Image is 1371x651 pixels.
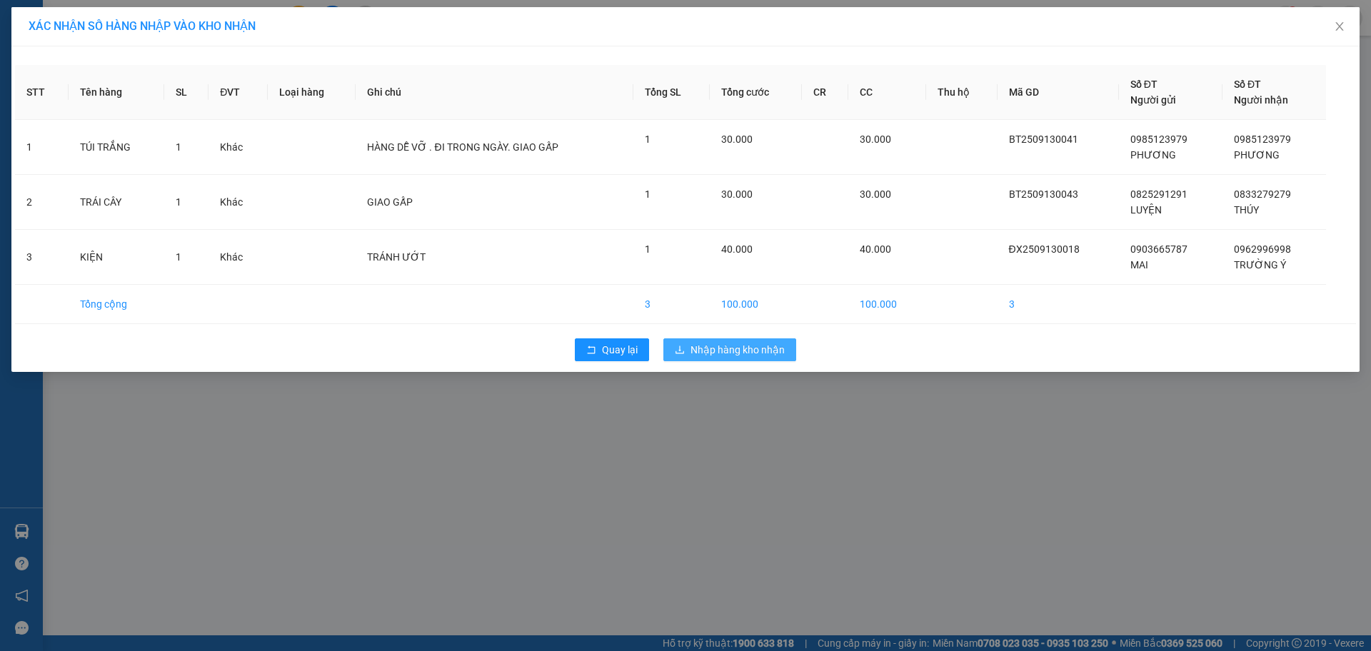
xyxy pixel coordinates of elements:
[1234,133,1291,145] span: 0985123979
[1234,243,1291,255] span: 0962996998
[356,65,633,120] th: Ghi chú
[367,141,558,153] span: HÀNG DỄ VỠ . ĐI TRONG NGÀY. GIAO GẤP
[69,285,164,324] td: Tổng cộng
[575,338,649,361] button: rollbackQuay lại
[645,188,651,200] span: 1
[645,243,651,255] span: 1
[1320,7,1360,47] button: Close
[860,243,891,255] span: 40.000
[633,285,710,324] td: 3
[15,65,69,120] th: STT
[1334,21,1345,32] span: close
[209,65,268,120] th: ĐVT
[860,133,891,145] span: 30.000
[1234,94,1288,106] span: Người nhận
[926,65,998,120] th: Thu hộ
[15,120,69,175] td: 1
[164,65,209,120] th: SL
[802,65,848,120] th: CR
[29,19,256,33] span: XÁC NHẬN SỐ HÀNG NHẬP VÀO KHO NHẬN
[586,345,596,356] span: rollback
[111,46,209,64] div: LIÊN
[1009,188,1078,200] span: BT2509130043
[848,65,926,120] th: CC
[602,342,638,358] span: Quay lại
[111,12,209,46] div: VP Quận 5
[860,188,891,200] span: 30.000
[998,285,1119,324] td: 3
[69,230,164,285] td: KIỆN
[998,65,1119,120] th: Mã GD
[268,65,356,120] th: Loại hàng
[11,94,33,108] span: CR :
[1130,243,1187,255] span: 0903665787
[721,188,753,200] span: 30.000
[1130,188,1187,200] span: 0825291291
[12,46,101,64] div: Dung
[1234,204,1259,216] span: THÚY
[1009,243,1080,255] span: ĐX2509130018
[111,14,146,29] span: Nhận:
[1234,188,1291,200] span: 0833279279
[1130,259,1148,271] span: MAI
[1130,133,1187,145] span: 0985123979
[209,230,268,285] td: Khác
[721,243,753,255] span: 40.000
[1130,149,1176,161] span: PHƯƠNG
[209,175,268,230] td: Khác
[69,65,164,120] th: Tên hàng
[11,92,104,109] div: 30.000
[710,65,801,120] th: Tổng cước
[1234,259,1286,271] span: TRƯỜNG Ý
[209,120,268,175] td: Khác
[176,196,181,208] span: 1
[69,175,164,230] td: TRÁI CÂY
[1130,94,1176,106] span: Người gửi
[176,141,181,153] span: 1
[176,251,181,263] span: 1
[1130,79,1157,90] span: Số ĐT
[848,285,926,324] td: 100.000
[645,133,651,145] span: 1
[69,120,164,175] td: TÚI TRẮNG
[12,14,34,29] span: Gửi:
[721,133,753,145] span: 30.000
[1234,79,1261,90] span: Số ĐT
[1130,204,1162,216] span: LUYỆN
[710,285,801,324] td: 100.000
[663,338,796,361] button: downloadNhập hàng kho nhận
[367,251,426,263] span: TRÁNH ƯỚT
[15,175,69,230] td: 2
[690,342,785,358] span: Nhập hàng kho nhận
[15,230,69,285] td: 3
[12,12,101,46] div: VP Phú Riềng
[1234,149,1280,161] span: PHƯƠNG
[367,196,413,208] span: GIAO GẤP
[633,65,710,120] th: Tổng SL
[1009,133,1078,145] span: BT2509130041
[675,345,685,356] span: download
